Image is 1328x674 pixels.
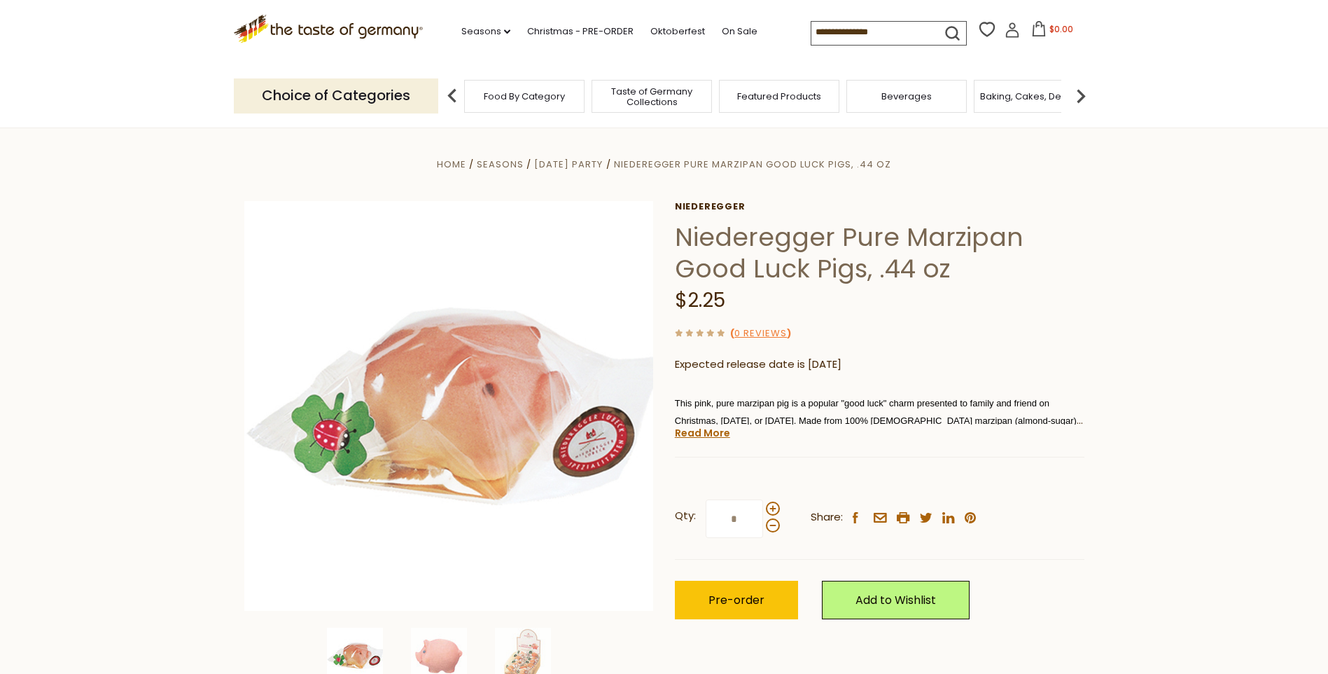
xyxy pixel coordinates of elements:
[650,24,705,39] a: Oktoberfest
[477,158,524,171] a: Seasons
[1067,82,1095,110] img: next arrow
[484,91,565,102] a: Food By Category
[675,201,1084,212] a: Niederegger
[708,592,764,608] span: Pre-order
[244,201,654,611] img: Niederegger Pure Marzipan Good Luck Pigs, .44 oz
[614,158,891,171] a: Niederegger Pure Marzipan Good Luck Pigs, .44 oz
[675,581,798,619] button: Pre-order
[675,398,1083,461] span: This pink, pure marzipan pig is a popular "good luck" charm presented to family and friend on Chr...
[675,287,725,314] span: $2.25
[822,581,970,619] a: Add to Wishlist
[675,221,1084,284] h1: Niederegger Pure Marzipan Good Luck Pigs, .44 oz
[881,91,932,102] a: Beverages
[675,426,730,440] a: Read More
[675,356,1084,373] p: Expected release date is [DATE]
[811,509,843,526] span: Share:
[461,24,510,39] a: Seasons
[706,500,763,538] input: Qty:
[737,91,821,102] a: Featured Products
[438,82,466,110] img: previous arrow
[1023,21,1082,42] button: $0.00
[527,24,634,39] a: Christmas - PRE-ORDER
[730,326,791,340] span: ( )
[722,24,757,39] a: On Sale
[980,91,1089,102] a: Baking, Cakes, Desserts
[675,507,696,525] strong: Qty:
[734,326,787,341] a: 0 Reviews
[437,158,466,171] a: Home
[234,78,438,113] p: Choice of Categories
[534,158,603,171] a: [DATE] Party
[596,86,708,107] a: Taste of Germany Collections
[1049,23,1073,35] span: $0.00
